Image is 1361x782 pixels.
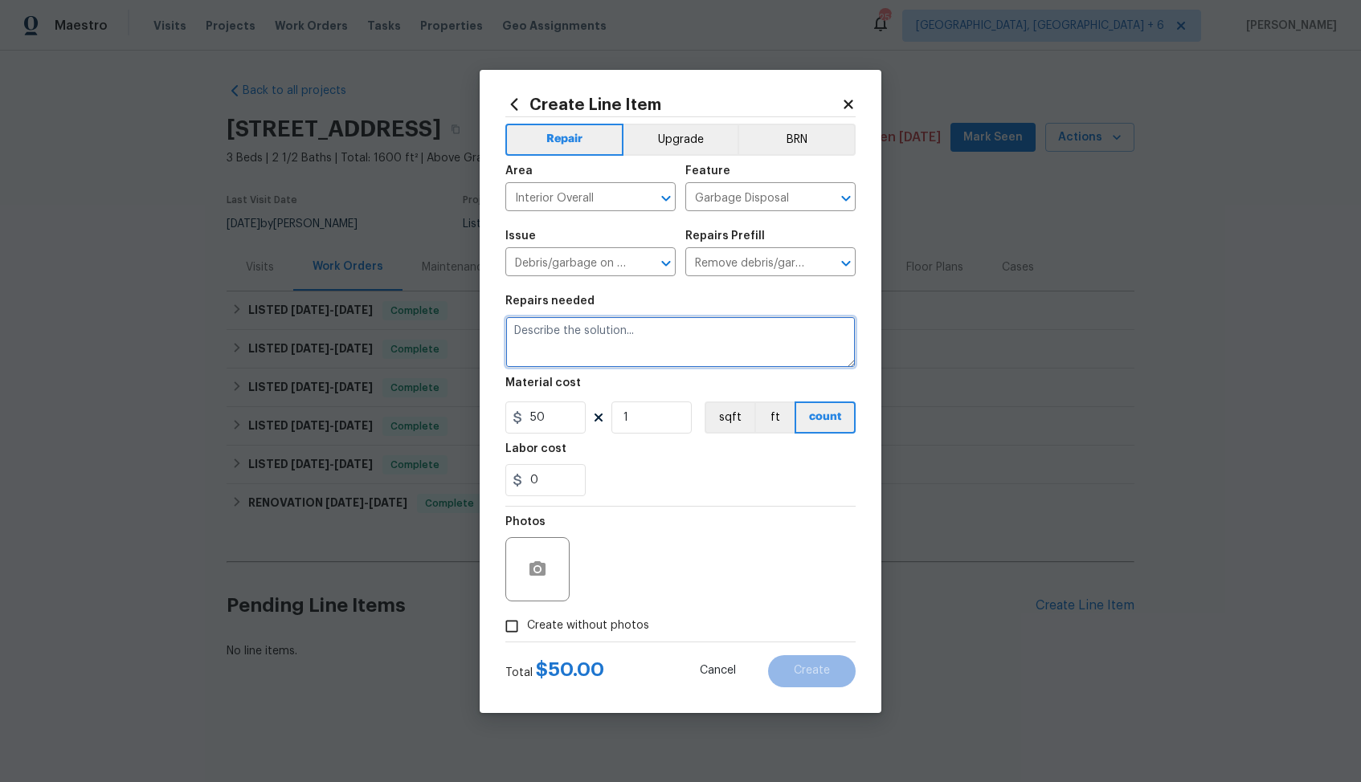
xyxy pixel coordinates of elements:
[505,377,581,389] h5: Material cost
[655,252,677,275] button: Open
[835,187,857,210] button: Open
[536,660,604,679] span: $ 50.00
[505,516,546,527] h5: Photos
[674,655,762,687] button: Cancel
[700,665,736,677] span: Cancel
[505,662,604,681] div: Total
[505,96,841,113] h2: Create Line Item
[527,617,649,634] span: Create without photos
[685,230,765,242] h5: Repairs Prefill
[655,187,677,210] button: Open
[685,165,730,177] h5: Feature
[623,124,738,156] button: Upgrade
[505,230,536,242] h5: Issue
[835,252,857,275] button: Open
[738,124,856,156] button: BRN
[794,665,830,677] span: Create
[505,295,595,307] h5: Repairs needed
[505,124,623,156] button: Repair
[505,165,533,177] h5: Area
[754,401,795,434] button: ft
[505,443,566,454] h5: Labor cost
[768,655,856,687] button: Create
[705,401,754,434] button: sqft
[795,401,856,434] button: count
